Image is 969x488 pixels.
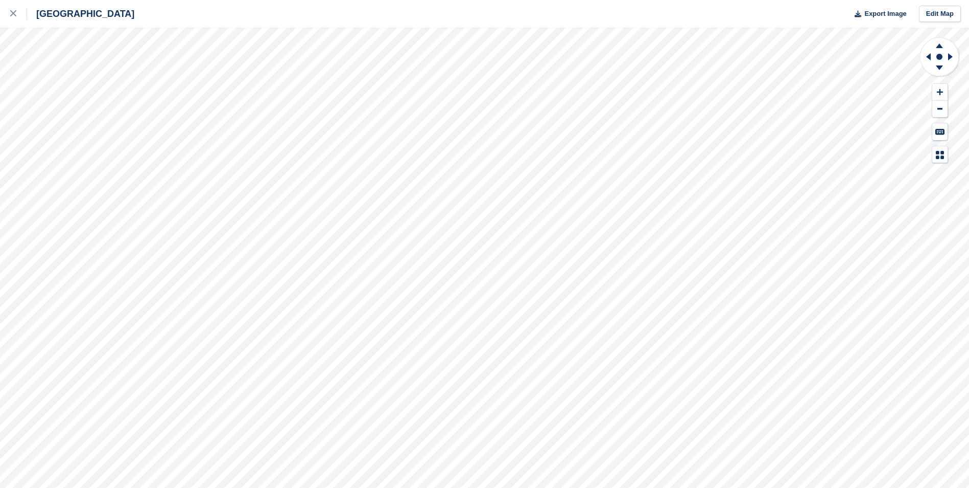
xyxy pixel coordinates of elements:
button: Map Legend [932,146,948,163]
button: Export Image [848,6,907,23]
div: [GEOGRAPHIC_DATA] [27,8,134,20]
span: Export Image [864,9,906,19]
button: Zoom Out [932,101,948,118]
a: Edit Map [919,6,961,23]
button: Keyboard Shortcuts [932,123,948,140]
button: Zoom In [932,84,948,101]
